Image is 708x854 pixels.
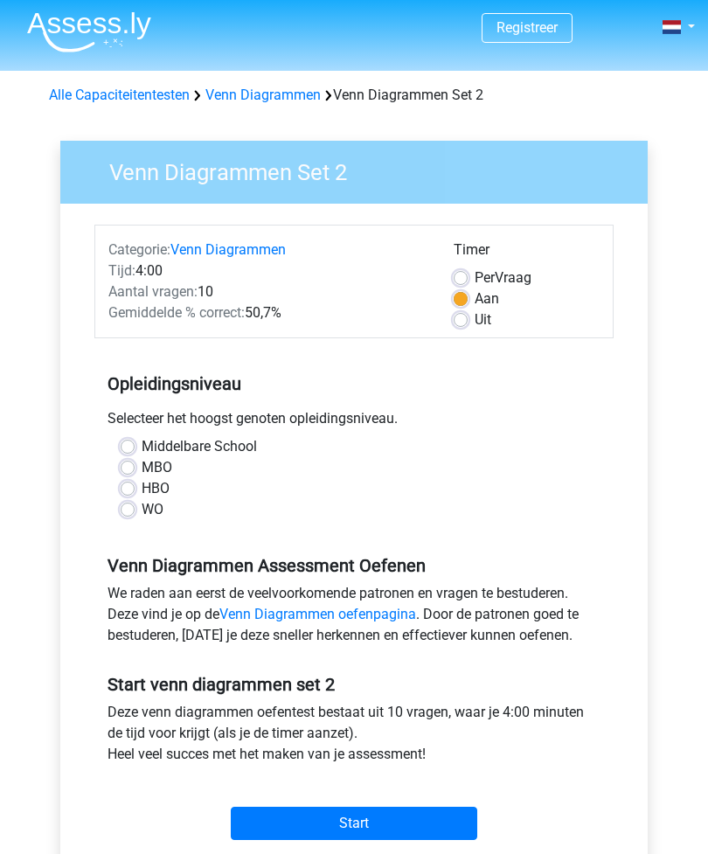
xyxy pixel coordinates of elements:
[108,242,170,259] span: Categorie:
[108,675,600,696] h5: Start venn diagrammen set 2
[95,261,441,282] div: 4:00
[95,303,441,324] div: 50,7%
[142,500,163,521] label: WO
[49,87,190,104] a: Alle Capaciteitentesten
[475,310,491,331] label: Uit
[95,282,441,303] div: 10
[231,808,477,841] input: Start
[454,240,600,268] div: Timer
[170,242,286,259] a: Venn Diagrammen
[205,87,321,104] a: Venn Diagrammen
[108,367,600,402] h5: Opleidingsniveau
[142,479,170,500] label: HBO
[42,86,666,107] div: Venn Diagrammen Set 2
[475,268,531,289] label: Vraag
[108,556,600,577] h5: Venn Diagrammen Assessment Oefenen
[94,703,614,773] div: Deze venn diagrammen oefentest bestaat uit 10 vragen, waar je 4:00 minuten de tijd voor krijgt (a...
[94,409,614,437] div: Selecteer het hoogst genoten opleidingsniveau.
[142,437,257,458] label: Middelbare School
[94,584,614,654] div: We raden aan eerst de veelvoorkomende patronen en vragen te bestuderen. Deze vind je op de . Door...
[475,270,495,287] span: Per
[27,12,151,53] img: Assessly
[108,305,245,322] span: Gemiddelde % correct:
[142,458,172,479] label: MBO
[108,263,135,280] span: Tijd:
[496,20,558,37] a: Registreer
[108,284,198,301] span: Aantal vragen:
[475,289,499,310] label: Aan
[219,607,416,623] a: Venn Diagrammen oefenpagina
[88,153,635,187] h3: Venn Diagrammen Set 2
